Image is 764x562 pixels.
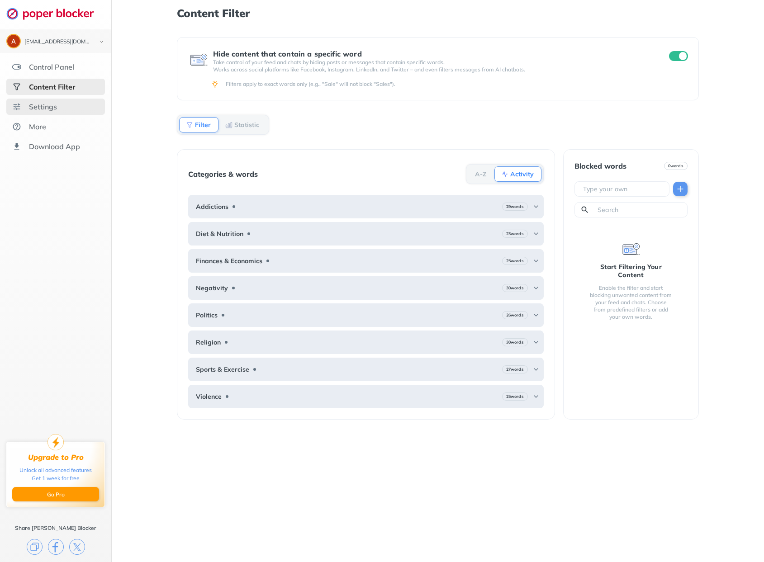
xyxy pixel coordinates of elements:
b: Violence [196,393,222,400]
div: Categories & words [188,170,258,178]
img: Activity [501,170,508,178]
b: Politics [196,312,218,319]
div: Enable the filter and start blocking unwanted content from your feed and chats. Choose from prede... [589,284,673,321]
b: Negativity [196,284,228,292]
b: 27 words [506,366,524,373]
b: 26 words [506,312,524,318]
img: settings.svg [12,102,21,111]
b: 30 words [506,285,524,291]
div: Filters apply to exact words only (e.g., "Sale" will not block "Sales"). [226,80,686,88]
img: about.svg [12,122,21,131]
img: Filter [186,121,193,128]
div: Hide content that contain a specific word [213,50,653,58]
b: Diet & Nutrition [196,230,243,237]
div: More [29,122,46,131]
div: Blocked words [574,162,626,170]
b: Religion [196,339,221,346]
img: social-selected.svg [12,82,21,91]
p: Works across social platforms like Facebook, Instagram, LinkedIn, and Twitter – and even filters ... [213,66,653,73]
b: 25 words [506,258,524,264]
b: Activity [510,171,534,177]
img: x.svg [69,539,85,555]
b: Addictions [196,203,228,210]
img: copy.svg [27,539,43,555]
input: Type your own [582,184,665,194]
h1: Content Filter [177,7,699,19]
div: Get 1 week for free [32,474,80,482]
p: Take control of your feed and chats by hiding posts or messages that contain specific words. [213,59,653,66]
div: Upgrade to Pro [28,453,84,462]
b: A-Z [475,171,487,177]
b: Finances & Economics [196,257,262,264]
b: 30 words [506,339,524,345]
img: logo-webpage.svg [6,7,104,20]
div: Content Filter [29,82,75,91]
b: Filter [195,122,211,128]
b: Sports & Exercise [196,366,249,373]
div: Start Filtering Your Content [589,263,673,279]
div: Unlock all advanced features [19,466,92,474]
div: Settings [29,102,57,111]
div: Share [PERSON_NAME] Blocker [15,524,96,532]
img: download-app.svg [12,142,21,151]
b: 25 words [506,393,524,400]
div: Control Panel [29,62,74,71]
button: Go Pro [12,487,99,501]
div: Download App [29,142,80,151]
b: 0 words [668,163,683,169]
img: facebook.svg [48,539,64,555]
b: 23 words [506,231,524,237]
img: chevron-bottom-black.svg [96,37,107,47]
img: features.svg [12,62,21,71]
div: al3xp3rry54@gmail.com [24,39,91,45]
img: upgrade-to-pro.svg [47,434,64,450]
input: Search [597,205,683,214]
img: Statistic [225,121,233,128]
img: ACg8ocJcfWEQ-venk1H30s9lST-AqWtsQELkwssKrjSOTJCehr6Opw=s96-c [7,35,20,47]
b: 29 words [506,203,524,210]
b: Statistic [234,122,259,128]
